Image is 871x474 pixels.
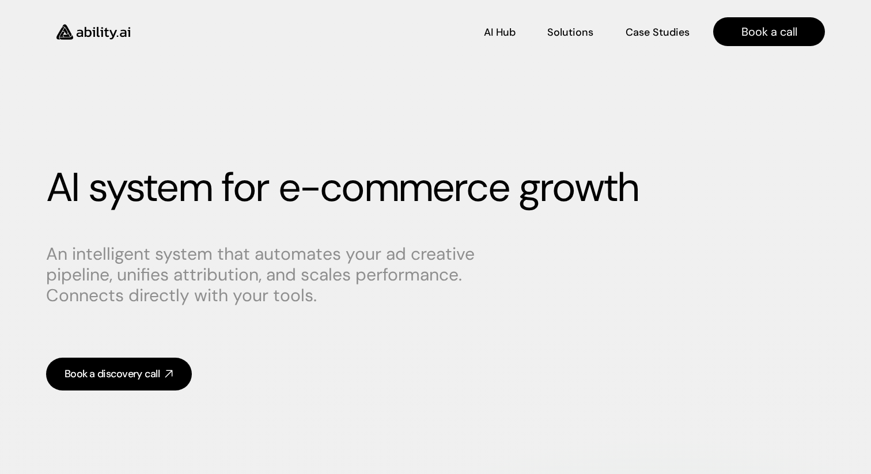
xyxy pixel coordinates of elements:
[46,358,192,390] a: Book a discovery call
[547,22,593,42] a: Solutions
[741,24,797,40] p: Book a call
[146,17,825,46] nav: Main navigation
[713,17,825,46] a: Book a call
[547,25,593,40] p: Solutions
[484,25,516,40] p: AI Hub
[46,244,484,306] p: An intelligent system that automates your ad creative pipeline, unifies attribution, and scales p...
[46,164,825,212] h1: AI system for e-commerce growth
[625,22,690,42] a: Case Studies
[65,367,160,381] div: Book a discovery call
[484,22,516,42] a: AI Hub
[76,108,157,120] h3: Ready-to-use in Slack
[626,25,690,40] p: Case Studies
